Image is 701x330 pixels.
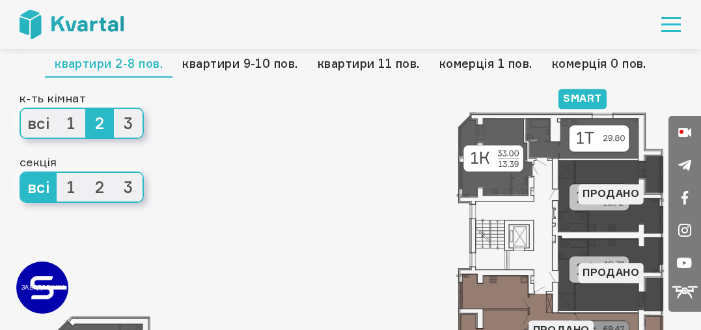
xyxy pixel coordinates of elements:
[20,88,144,108] div: к-ть кімнат
[542,50,656,76] a: комерція 0 пов.
[21,173,57,202] span: всі
[45,50,172,76] a: квартири 2-8 пов.
[308,50,430,76] a: квартири 11 пов.
[85,173,114,202] span: 2
[16,262,68,314] a: ЗАБУДОВНИК
[21,109,57,138] span: всі
[114,173,143,202] span: 3
[661,13,681,36] button: Toggle navigation
[20,152,144,172] div: секція
[430,50,542,76] a: комерція 1 пов.
[172,50,308,76] a: квартири 9-10 пов.
[57,109,85,138] span: 1
[21,284,64,291] text: ЗАБУДОВНИК
[57,173,85,202] span: 1
[20,10,124,39] img: Kvartal
[85,109,114,138] span: 2
[114,109,143,138] span: 3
